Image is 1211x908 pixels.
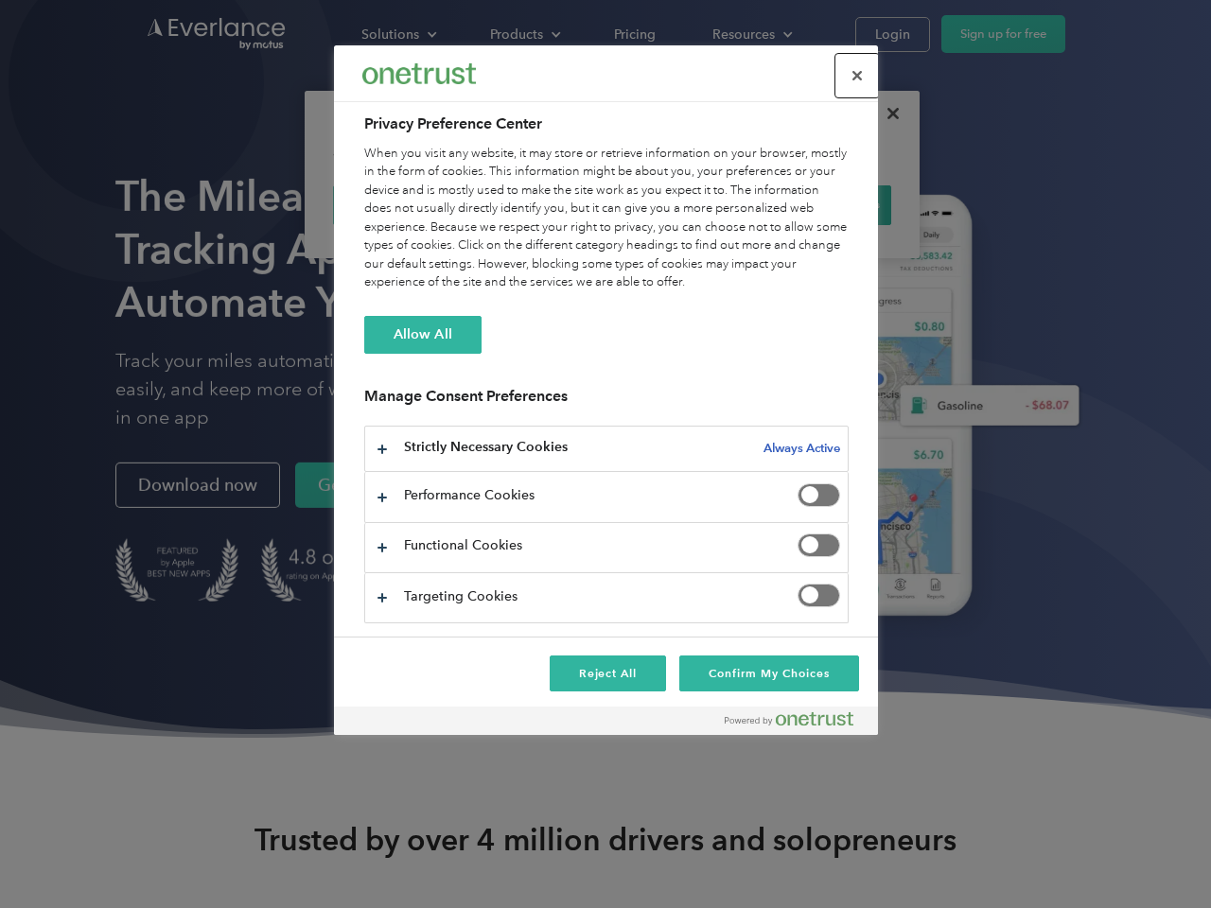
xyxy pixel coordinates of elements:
[334,45,878,735] div: Preference center
[364,113,849,135] h2: Privacy Preference Center
[364,316,482,354] button: Allow All
[679,655,858,691] button: Confirm My Choices
[550,655,667,691] button: Reject All
[334,45,878,735] div: Privacy Preference Center
[836,55,878,96] button: Close
[362,63,476,83] img: Everlance
[725,711,853,726] img: Powered by OneTrust Opens in a new Tab
[364,145,849,292] div: When you visit any website, it may store or retrieve information on your browser, mostly in the f...
[725,711,869,735] a: Powered by OneTrust Opens in a new Tab
[362,55,476,93] div: Everlance
[364,387,849,416] h3: Manage Consent Preferences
